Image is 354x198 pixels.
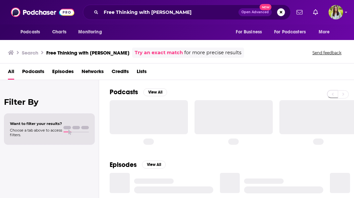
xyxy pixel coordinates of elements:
span: For Business [236,27,262,37]
button: open menu [270,26,315,38]
a: All [8,66,14,80]
span: More [319,27,330,37]
a: Podcasts [22,66,44,80]
span: Want to filter your results? [10,121,62,126]
button: open menu [16,26,49,38]
button: Show profile menu [329,5,343,20]
button: Send feedback [310,50,343,56]
h3: Search [22,50,38,56]
span: Monitoring [78,27,102,37]
h2: Episodes [110,161,137,169]
img: User Profile [329,5,343,20]
h3: Free Thinking with [PERSON_NAME] [46,50,129,56]
button: Open AdvancedNew [238,8,272,16]
a: Show notifications dropdown [310,7,321,18]
a: Show notifications dropdown [294,7,305,18]
button: open menu [74,26,110,38]
div: Search podcasts, credits, & more... [83,5,291,20]
span: Charts [52,27,66,37]
span: for more precise results [184,49,241,57]
a: Try an exact match [135,49,183,57]
a: EpisodesView All [110,161,166,169]
span: Logged in as meaghanyoungblood [329,5,343,20]
span: Open Advanced [241,11,269,14]
h2: Filter By [4,97,95,107]
a: Credits [112,66,129,80]
a: Lists [137,66,147,80]
span: New [260,4,271,10]
button: View All [143,88,167,96]
span: Podcasts [20,27,40,37]
button: open menu [314,26,338,38]
a: Networks [82,66,104,80]
a: Charts [48,26,70,38]
a: Episodes [52,66,74,80]
img: Podchaser - Follow, Share and Rate Podcasts [11,6,74,19]
h2: Podcasts [110,88,138,96]
input: Search podcasts, credits, & more... [101,7,238,18]
button: open menu [231,26,270,38]
a: PodcastsView All [110,88,167,96]
button: View All [142,161,166,169]
span: For Podcasters [274,27,306,37]
span: Choose a tab above to access filters. [10,128,62,137]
